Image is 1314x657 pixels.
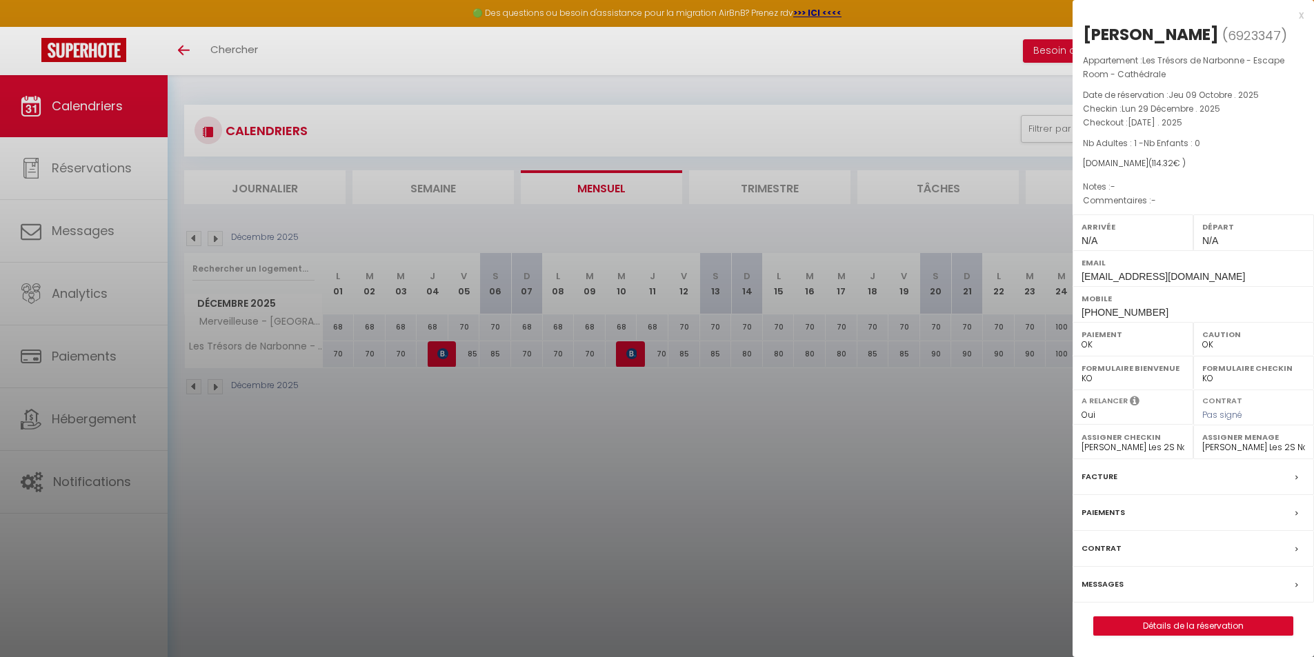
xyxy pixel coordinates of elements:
[1082,541,1122,556] label: Contrat
[1073,7,1304,23] div: x
[1083,137,1200,149] span: Nb Adultes : 1 -
[1083,54,1284,80] span: Les Trésors de Narbonne - Escape Room - Cathédrale
[1148,157,1186,169] span: ( € )
[1228,27,1281,44] span: 6923347
[1082,327,1184,341] label: Paiement
[1222,26,1287,45] span: ( )
[1082,469,1117,484] label: Facture
[1202,409,1242,421] span: Pas signé
[1082,361,1184,375] label: Formulaire Bienvenue
[1151,194,1156,206] span: -
[1082,577,1124,592] label: Messages
[1083,116,1304,130] p: Checkout :
[1202,361,1305,375] label: Formulaire Checkin
[1082,271,1245,282] span: [EMAIL_ADDRESS][DOMAIN_NAME]
[1144,137,1200,149] span: Nb Enfants : 0
[1082,235,1097,246] span: N/A
[1111,181,1115,192] span: -
[1152,157,1173,169] span: 114.32
[1083,88,1304,102] p: Date de réservation :
[1168,89,1259,101] span: Jeu 09 Octobre . 2025
[1202,235,1218,246] span: N/A
[1082,292,1305,305] label: Mobile
[1082,395,1128,407] label: A relancer
[1082,430,1184,444] label: Assigner Checkin
[1082,256,1305,270] label: Email
[1202,430,1305,444] label: Assigner Menage
[1083,194,1304,208] p: Commentaires :
[1083,54,1304,81] p: Appartement :
[1202,220,1305,234] label: Départ
[1202,395,1242,404] label: Contrat
[1083,23,1219,46] div: [PERSON_NAME]
[1082,307,1168,318] span: [PHONE_NUMBER]
[1083,180,1304,194] p: Notes :
[1082,220,1184,234] label: Arrivée
[1082,505,1125,520] label: Paiements
[1130,395,1139,410] i: Sélectionner OUI si vous souhaiter envoyer les séquences de messages post-checkout
[1093,616,1293,636] button: Détails de la réservation
[1083,157,1304,170] div: [DOMAIN_NAME]
[1094,617,1293,635] a: Détails de la réservation
[1202,327,1305,341] label: Caution
[1122,103,1220,114] span: Lun 29 Décembre . 2025
[1128,117,1182,128] span: [DATE] . 2025
[1083,102,1304,116] p: Checkin :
